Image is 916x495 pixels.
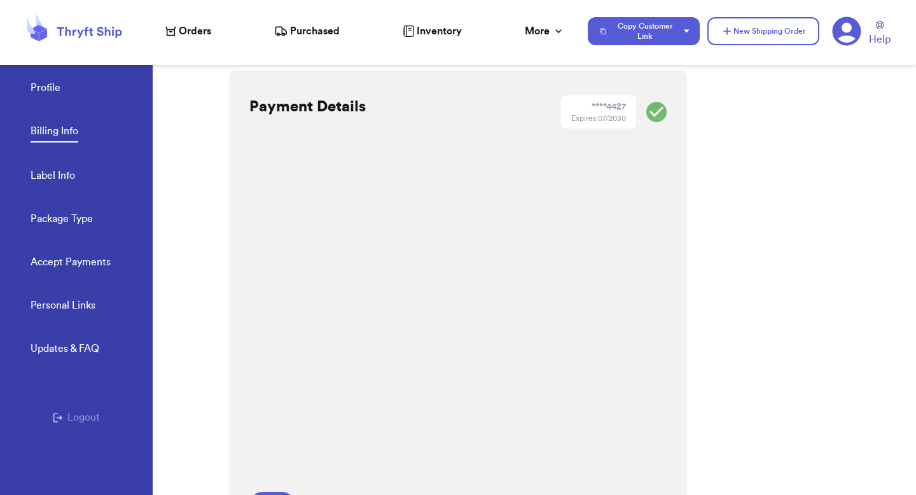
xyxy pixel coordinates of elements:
[869,32,891,47] span: Help
[31,80,60,98] a: Profile
[290,24,340,39] span: Purchased
[165,24,211,39] a: Orders
[525,24,565,39] div: More
[31,341,99,356] div: Updates & FAQ
[31,211,93,229] a: Package Type
[31,341,99,359] a: Updates & FAQ
[588,17,700,45] button: Copy Customer Link
[179,24,211,39] span: Orders
[274,24,340,39] a: Purchased
[31,254,111,272] a: Accept Payments
[31,298,95,316] a: Personal Links
[869,21,891,47] a: Help
[707,17,819,45] button: New Shipping Order
[31,168,75,186] a: Label Info
[403,24,462,39] a: Inventory
[571,113,626,123] div: Expires: 07/2030
[417,24,462,39] span: Inventory
[247,151,530,482] iframe: Secure payment input frame
[31,123,78,143] a: Billing Info
[249,97,366,117] h2: Payment Details
[53,410,100,425] button: Logout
